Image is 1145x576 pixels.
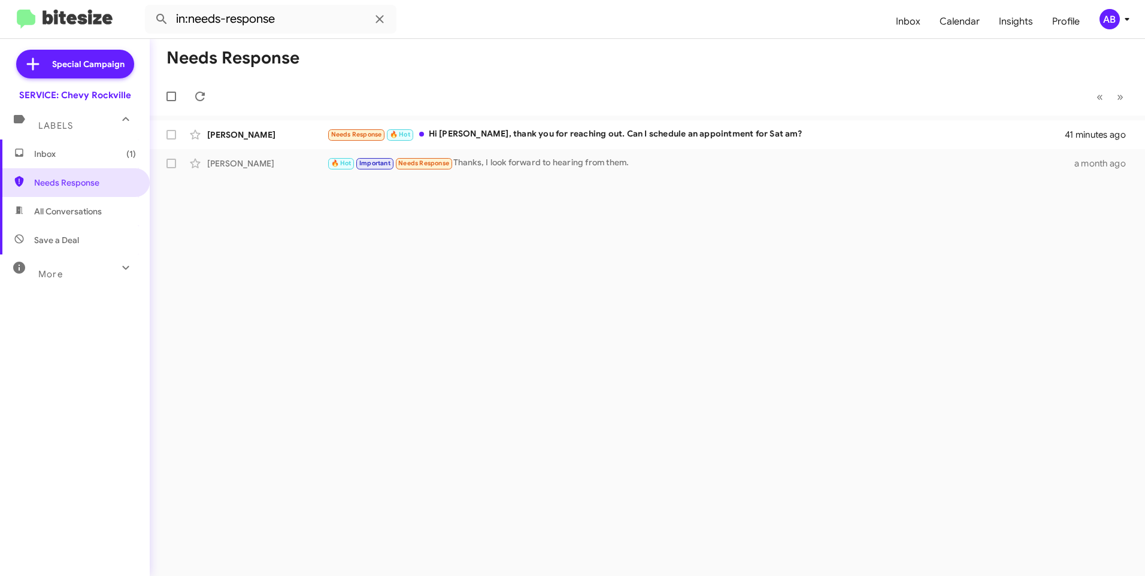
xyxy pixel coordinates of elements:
[34,177,136,189] span: Needs Response
[145,5,396,34] input: Search
[331,159,352,167] span: 🔥 Hot
[1065,129,1135,141] div: 41 minutes ago
[1117,89,1123,104] span: »
[886,4,930,39] a: Inbox
[34,205,102,217] span: All Conversations
[38,120,73,131] span: Labels
[1099,9,1120,29] div: AB
[390,131,410,138] span: 🔥 Hot
[207,157,327,169] div: [PERSON_NAME]
[16,50,134,78] a: Special Campaign
[126,148,136,160] span: (1)
[52,58,125,70] span: Special Campaign
[1110,84,1131,109] button: Next
[989,4,1043,39] a: Insights
[34,148,136,160] span: Inbox
[327,156,1074,170] div: Thanks, I look forward to hearing from them.
[166,48,299,68] h1: Needs Response
[327,128,1065,141] div: Hi [PERSON_NAME], thank you for reaching out. Can I schedule an appointment for Sat am?
[398,159,449,167] span: Needs Response
[1096,89,1103,104] span: «
[1074,157,1135,169] div: a month ago
[38,269,63,280] span: More
[34,234,79,246] span: Save a Deal
[207,129,327,141] div: [PERSON_NAME]
[1090,84,1131,109] nav: Page navigation example
[1089,9,1132,29] button: AB
[331,131,382,138] span: Needs Response
[930,4,989,39] a: Calendar
[1043,4,1089,39] a: Profile
[359,159,390,167] span: Important
[19,89,131,101] div: SERVICE: Chevy Rockville
[1089,84,1110,109] button: Previous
